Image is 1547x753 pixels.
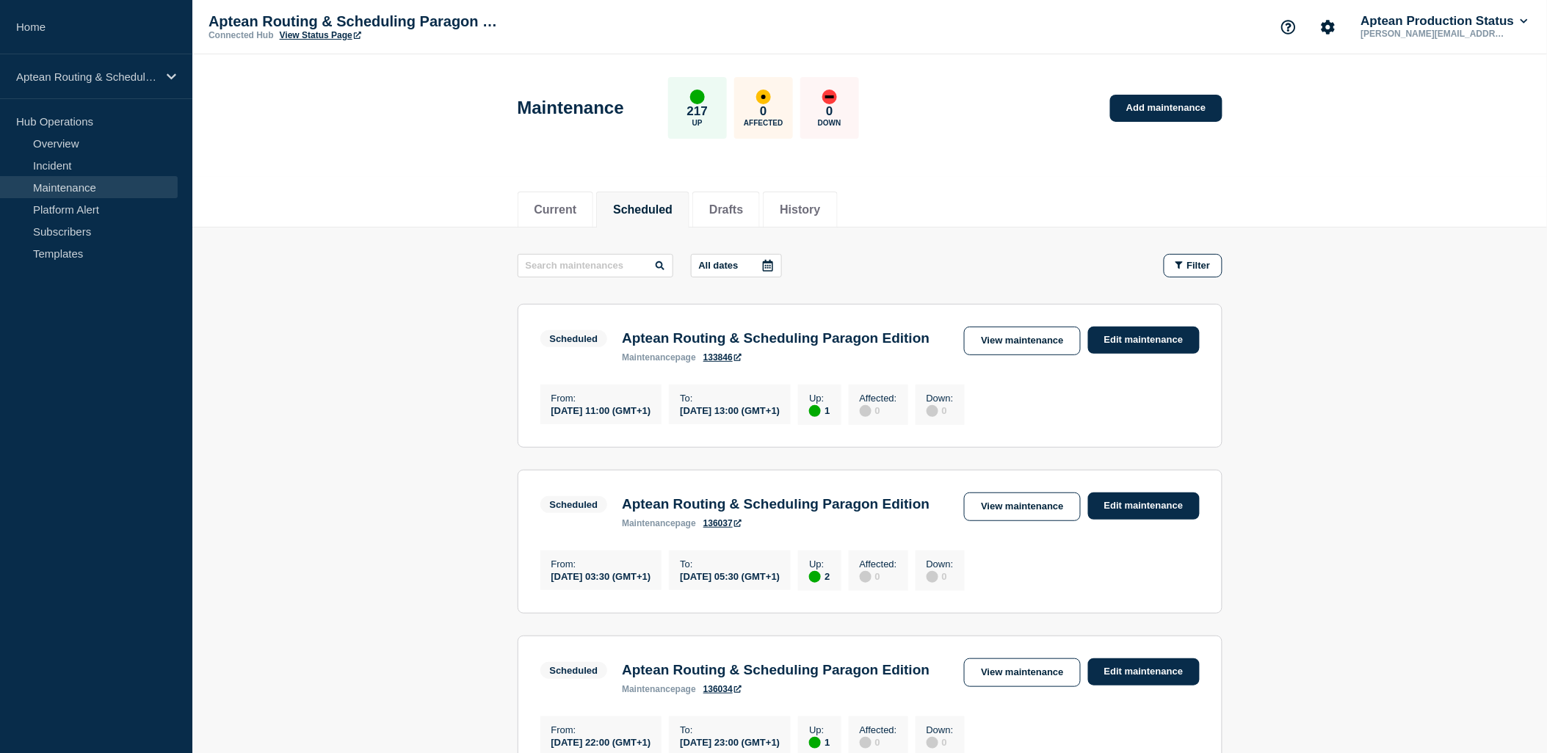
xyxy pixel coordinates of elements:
[860,570,897,583] div: 0
[551,559,651,570] p: From :
[680,559,780,570] p: To :
[622,496,930,512] h3: Aptean Routing & Scheduling Paragon Edition
[690,90,705,104] div: up
[680,570,780,582] div: [DATE] 05:30 (GMT+1)
[860,737,872,749] div: disabled
[744,119,783,127] p: Affected
[622,662,930,678] h3: Aptean Routing & Scheduling Paragon Edition
[703,352,742,363] a: 133846
[1110,95,1222,122] a: Add maintenance
[809,559,830,570] p: Up :
[622,684,696,694] p: page
[16,70,157,83] p: Aptean Routing & Scheduling Paragon Edition
[1358,29,1511,39] p: [PERSON_NAME][EMAIL_ADDRESS][DOMAIN_NAME]
[826,104,833,119] p: 0
[1313,12,1344,43] button: Account settings
[760,104,767,119] p: 0
[860,735,897,749] div: 0
[927,737,938,749] div: disabled
[809,405,821,417] div: up
[780,203,820,217] button: History
[860,393,897,404] p: Affected :
[687,104,708,119] p: 217
[680,724,780,735] p: To :
[809,570,830,583] div: 2
[809,735,830,749] div: 1
[860,571,872,583] div: disabled
[927,393,954,404] p: Down :
[699,260,739,271] p: All dates
[691,254,782,277] button: All dates
[551,570,651,582] div: [DATE] 03:30 (GMT+1)
[964,658,1080,687] a: View maintenance
[822,90,837,104] div: down
[927,735,954,749] div: 0
[809,724,830,735] p: Up :
[756,90,771,104] div: affected
[551,393,651,404] p: From :
[518,254,673,277] input: Search maintenances
[703,684,742,694] a: 136034
[622,352,696,363] p: page
[860,404,897,417] div: 0
[703,518,742,528] a: 136037
[550,333,598,344] div: Scheduled
[280,30,361,40] a: View Status Page
[535,203,577,217] button: Current
[1088,327,1200,354] a: Edit maintenance
[927,571,938,583] div: disabled
[927,559,954,570] p: Down :
[622,518,675,528] span: maintenance
[1187,260,1211,271] span: Filter
[622,518,696,528] p: page
[613,203,673,217] button: Scheduled
[1088,492,1200,520] a: Edit maintenance
[518,98,624,118] h1: Maintenance
[209,30,274,40] p: Connected Hub
[964,492,1080,521] a: View maintenance
[860,559,897,570] p: Affected :
[927,570,954,583] div: 0
[551,735,651,748] div: [DATE] 22:00 (GMT+1)
[209,13,502,30] p: Aptean Routing & Scheduling Paragon Edition
[927,405,938,417] div: disabled
[551,724,651,735] p: From :
[927,404,954,417] div: 0
[1358,14,1531,29] button: Aptean Production Status
[709,203,743,217] button: Drafts
[964,327,1080,355] a: View maintenance
[622,684,675,694] span: maintenance
[1164,254,1222,277] button: Filter
[680,393,780,404] p: To :
[818,119,841,127] p: Down
[809,737,821,749] div: up
[927,724,954,735] p: Down :
[809,404,830,417] div: 1
[550,499,598,510] div: Scheduled
[551,404,651,416] div: [DATE] 11:00 (GMT+1)
[860,724,897,735] p: Affected :
[860,405,872,417] div: disabled
[1273,12,1304,43] button: Support
[622,330,930,346] h3: Aptean Routing & Scheduling Paragon Edition
[680,404,780,416] div: [DATE] 13:00 (GMT+1)
[809,393,830,404] p: Up :
[692,119,703,127] p: Up
[809,571,821,583] div: up
[1088,658,1200,685] a: Edit maintenance
[550,665,598,676] div: Scheduled
[680,735,780,748] div: [DATE] 23:00 (GMT+1)
[622,352,675,363] span: maintenance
